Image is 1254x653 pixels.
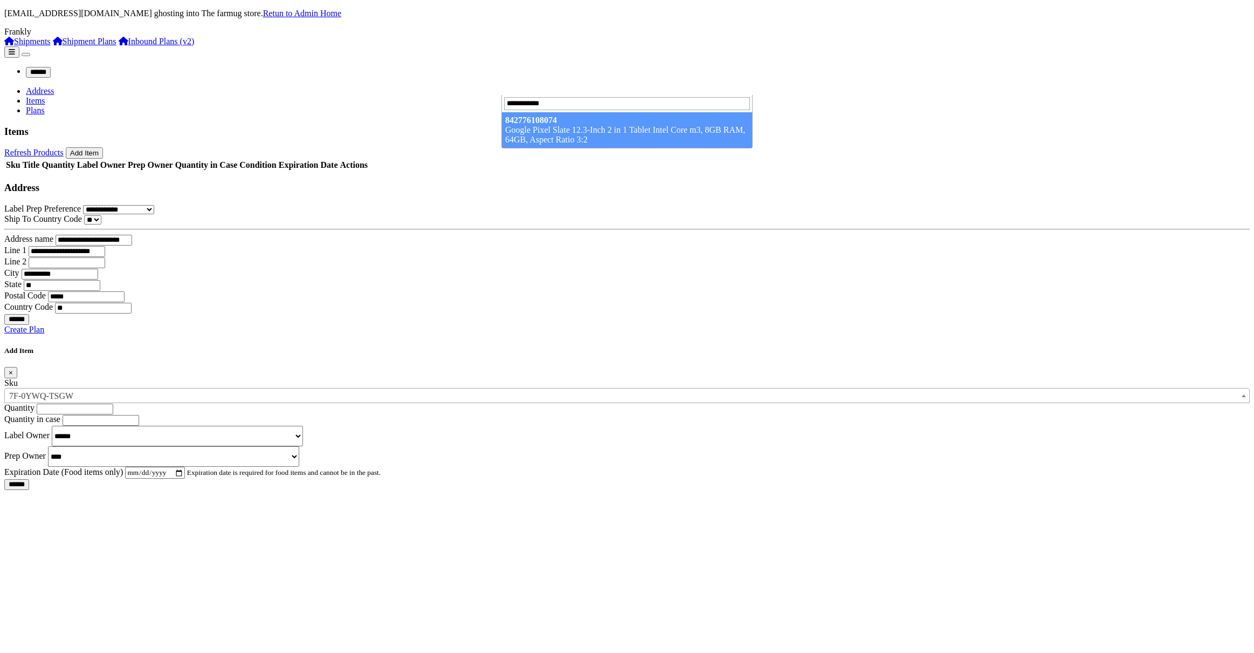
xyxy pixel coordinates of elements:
[4,367,17,378] button: Close
[4,182,1250,194] h3: Address
[4,467,123,477] label: Expiration Date (Food items only)
[4,346,1250,355] h5: Add Item
[4,378,18,387] label: Sku
[77,160,126,171] th: Label Owner
[278,160,339,171] th: Expiration Date
[4,257,26,266] label: Line 2
[22,160,40,171] th: Title
[4,451,46,460] label: Prep Owner
[22,53,30,56] button: Toggle navigation
[26,86,54,96] a: Address
[4,148,64,157] a: Refresh Products
[119,37,195,46] a: Inbound Plans (v2)
[66,147,103,159] button: Add Item
[26,106,45,115] a: Plans
[26,96,45,105] a: Items
[4,204,81,213] label: Label Prep Preference
[175,160,238,171] th: Quantity in Case
[263,9,341,18] a: Retun to Admin Home
[4,37,51,46] a: Shipments
[4,431,50,440] label: Label Owner
[4,403,35,412] label: Quantity
[339,160,368,171] th: Actions
[53,37,116,46] a: Shipment Plans
[4,126,1250,138] h3: Items
[187,468,381,477] small: Expiration date is required for food items and cannot be in the past.
[4,291,46,300] label: Postal Code
[4,302,53,311] label: Country Code
[4,268,19,277] label: City
[9,369,13,377] span: ×
[4,214,82,223] label: Ship To Country Code
[502,112,752,148] li: Google Pixel Slate 12.3-Inch 2 in 1 Tablet Intel Core m3, 8GB RAM, 64GB, Aspect Ratio 3:2
[5,389,1249,404] span: Pro Sanitize Hand Sanitizer, 8 oz Bottles, 1 Carton, 12 bottles each Carton
[127,160,174,171] th: Prep Owner
[4,9,1250,18] p: [EMAIL_ADDRESS][DOMAIN_NAME] ghosting into The farmug store.
[505,115,557,125] strong: 842776108074
[4,27,1250,37] div: Frankly
[504,97,750,110] input: Search
[41,160,75,171] th: Quantity
[4,388,1250,403] span: Pro Sanitize Hand Sanitizer, 8 oz Bottles, 1 Carton, 12 bottles each Carton
[505,125,749,145] div: Google Pixel Slate 12.3-Inch 2 in 1 Tablet Intel Core m3, 8GB RAM, 64GB, Aspect Ratio 3:2
[4,414,60,424] label: Quantity in case
[4,280,22,289] label: State
[4,246,26,255] label: Line 1
[239,160,277,171] th: Condition
[5,160,21,171] th: Sku
[4,234,53,243] label: Address name
[4,325,44,334] a: Create Plan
